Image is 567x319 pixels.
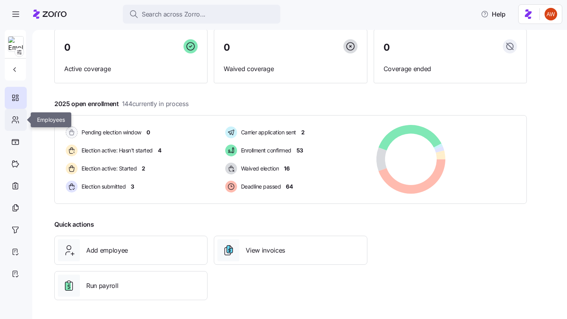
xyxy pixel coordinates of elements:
[246,246,285,255] span: View invoices
[545,8,557,20] img: 3c671664b44671044fa8929adf5007c6
[8,37,23,52] img: Employer logo
[79,147,153,154] span: Election active: Hasn't started
[79,183,126,191] span: Election submitted
[146,128,150,136] span: 0
[131,183,134,191] span: 3
[301,128,305,136] span: 2
[54,99,188,109] span: 2025 open enrollment
[79,165,137,172] span: Election active: Started
[142,165,145,172] span: 2
[64,43,70,52] span: 0
[224,64,357,74] span: Waived coverage
[384,43,390,52] span: 0
[64,64,198,74] span: Active coverage
[54,220,94,229] span: Quick actions
[239,128,296,136] span: Carrier application sent
[286,183,293,191] span: 64
[86,246,128,255] span: Add employee
[239,165,279,172] span: Waived election
[86,281,118,291] span: Run payroll
[481,9,506,19] span: Help
[384,64,517,74] span: Coverage ended
[142,9,206,19] span: Search across Zorro...
[296,147,303,154] span: 53
[224,43,230,52] span: 0
[239,147,291,154] span: Enrollment confirmed
[284,165,289,172] span: 16
[79,128,141,136] span: Pending election window
[239,183,281,191] span: Deadline passed
[123,5,280,24] button: Search across Zorro...
[158,147,161,154] span: 4
[122,99,189,109] span: 144 currently in process
[474,6,512,22] button: Help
